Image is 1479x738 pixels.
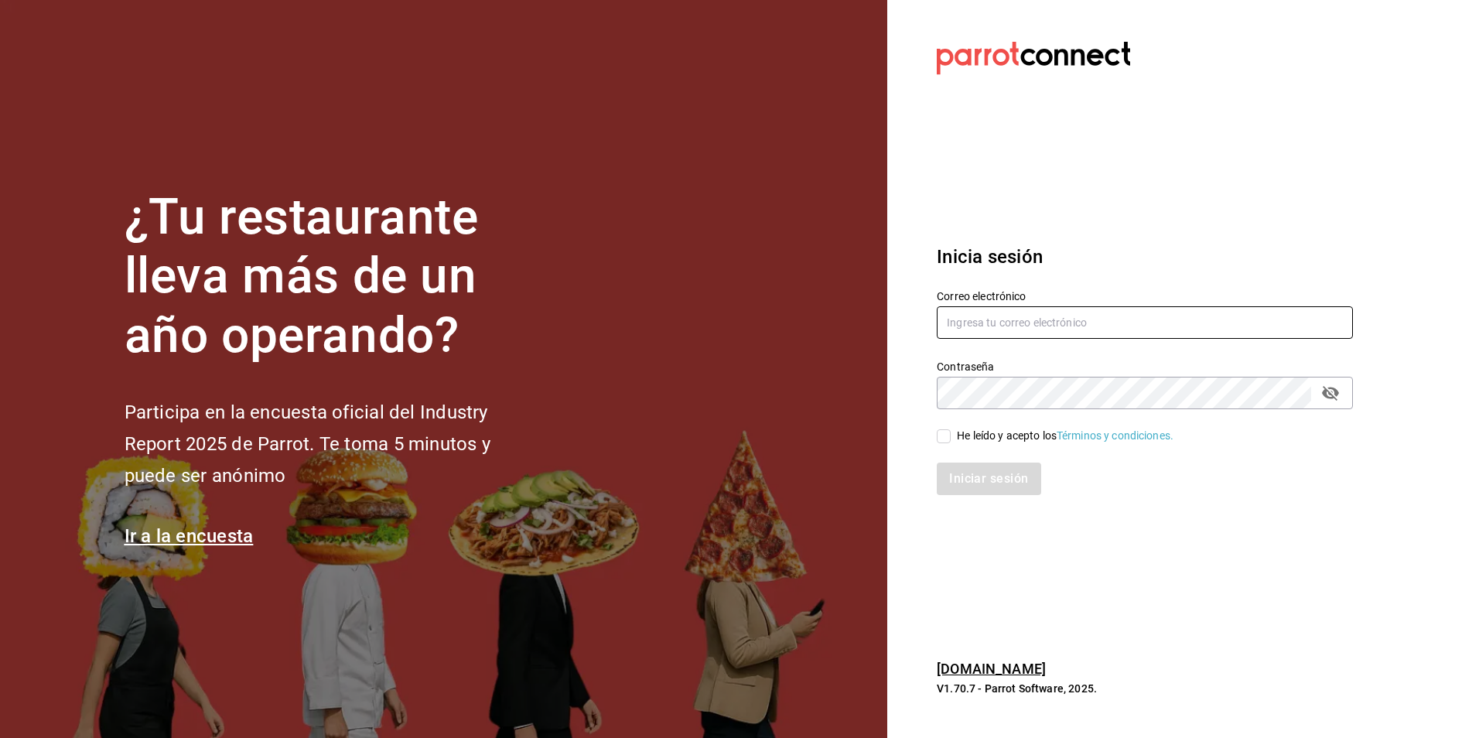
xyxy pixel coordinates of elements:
[937,661,1046,677] a: [DOMAIN_NAME]
[125,397,542,491] h2: Participa en la encuesta oficial del Industry Report 2025 de Parrot. Te toma 5 minutos y puede se...
[937,360,1353,371] label: Contraseña
[937,290,1353,301] label: Correo electrónico
[937,306,1353,339] input: Ingresa tu correo electrónico
[957,428,1173,444] div: He leído y acepto los
[1057,429,1173,442] a: Términos y condiciones.
[125,188,542,366] h1: ¿Tu restaurante lleva más de un año operando?
[1317,380,1344,406] button: passwordField
[937,681,1353,696] p: V1.70.7 - Parrot Software, 2025.
[125,525,254,547] a: Ir a la encuesta
[937,243,1353,271] h3: Inicia sesión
